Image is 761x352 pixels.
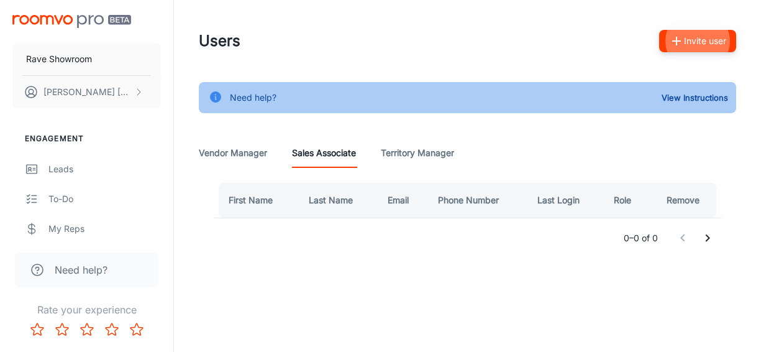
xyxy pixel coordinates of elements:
button: Go to next page [695,226,720,251]
h1: Users [199,30,240,52]
th: Email [378,183,428,218]
a: Territory Manager [381,138,454,168]
button: Invite user [659,30,736,52]
button: Rave Showroom [12,43,161,75]
div: To-do [48,192,161,206]
th: Last Login [527,183,604,218]
button: View Instructions [658,88,731,107]
p: Rate your experience [10,302,163,317]
button: Rate 3 star [75,317,99,342]
th: Last Name [299,183,378,218]
button: Rate 5 star [124,317,149,342]
a: Sales Associate [292,138,356,168]
a: Vendor Manager [199,138,267,168]
th: Remove [650,183,721,218]
th: Role [604,183,650,218]
img: Roomvo PRO Beta [12,15,131,28]
span: Need help? [55,262,107,277]
button: Rate 4 star [99,317,124,342]
p: Rave Showroom [26,52,92,66]
button: [PERSON_NAME] [PERSON_NAME] [12,76,161,108]
p: 0–0 of 0 [624,231,658,245]
div: Leads [48,162,161,176]
th: Phone Number [428,183,527,218]
button: Rate 2 star [50,317,75,342]
p: [PERSON_NAME] [PERSON_NAME] [43,85,131,99]
th: First Name [214,183,299,218]
div: Need help? [230,86,276,109]
button: Rate 1 star [25,317,50,342]
div: My Reps [48,222,161,236]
